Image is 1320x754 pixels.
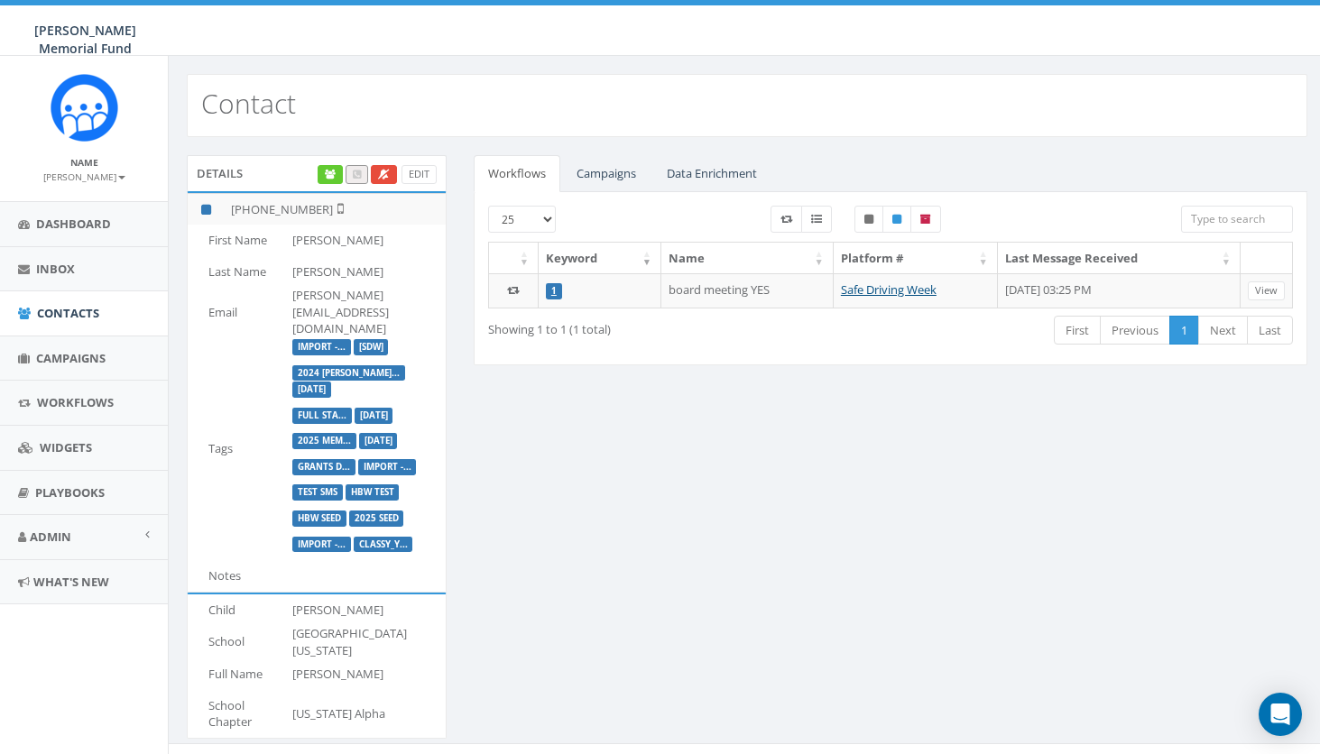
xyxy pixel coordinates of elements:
a: Next [1198,316,1248,345]
th: Keyword: activate to sort column ascending [539,243,661,274]
span: Dashboard [36,216,111,232]
a: Previous [1100,316,1170,345]
label: Unpublished [854,206,883,233]
span: Widgets [40,439,92,455]
label: Full Staff 2025 [292,408,352,424]
a: [PERSON_NAME] [43,168,125,184]
span: Contacts [37,305,99,321]
label: 2025 Memory Text -Non SDW Donors [292,433,356,449]
span: Admin [30,529,71,545]
span: Call this contact by routing a call through the phone number listed in your profile. [353,167,361,180]
div: Details [187,155,447,191]
td: [PERSON_NAME] [285,256,446,288]
label: [SDW] [354,339,389,355]
td: [DATE] 03:25 PM [998,273,1241,308]
label: Import - 08/20/2025 [292,339,351,355]
a: View [1248,281,1285,300]
span: Workflows [37,394,114,410]
td: [GEOGRAPHIC_DATA][US_STATE] [285,625,446,658]
label: HBW Test [346,484,400,501]
th: Platform #: activate to sort column ascending [834,243,998,274]
div: Showing 1 to 1 (1 total) [488,314,808,338]
small: [PERSON_NAME] [43,170,125,183]
td: Full Name [188,658,285,690]
td: Child [188,594,285,626]
td: [PERSON_NAME] [285,658,446,690]
input: Type to search [1181,206,1293,233]
a: Workflows [474,155,560,192]
td: [PERSON_NAME][EMAIL_ADDRESS][DOMAIN_NAME] [285,287,446,337]
label: Import - 05/28/2025 [358,459,417,475]
td: First Name [188,225,285,256]
a: Enrich Contact [318,165,343,184]
span: Inbox [36,261,75,277]
td: [US_STATE] Alpha [285,690,446,738]
th: Name: activate to sort column ascending [661,243,834,274]
a: 1 [1169,316,1199,345]
label: 2024 Annual Report Notice [292,365,405,382]
a: First [1054,316,1101,345]
td: [PHONE_NUMBER] [224,193,446,225]
td: [PERSON_NAME] [285,594,446,626]
td: Last Name [188,256,285,288]
th: Last Message Received: activate to sort column ascending [998,243,1241,274]
i: This phone number is subscribed and will receive texts. [201,204,211,216]
a: Data Enrichment [652,155,771,192]
label: Menu [801,206,832,233]
label: Test SMS [292,484,343,501]
div: Open Intercom Messenger [1259,693,1302,736]
a: Safe Driving Week [841,281,937,298]
span: What's New [33,574,109,590]
label: 2025/07/16 [292,382,331,398]
img: Rally_Corp_Icon.png [51,74,118,142]
td: Notes [188,560,285,592]
i: Not Validated [333,201,344,216]
label: 2025/06/19 [359,433,398,449]
span: Playbooks [35,484,105,501]
td: board meeting YES [661,273,834,308]
label: HBW SEED [292,510,346,527]
a: 1 [551,285,557,297]
label: Workflow [771,206,802,233]
label: 2025 SEED [349,510,404,527]
td: Tags [188,337,285,560]
td: Email [188,287,285,337]
a: Opt Out Contact [371,165,397,184]
label: Published [882,206,911,233]
label: Archived [910,206,941,233]
span: [PERSON_NAME] Memorial Fund [34,22,136,57]
td: [PERSON_NAME] [285,225,446,256]
th: : activate to sort column ascending [489,243,539,274]
span: Campaigns [36,350,106,366]
label: Grants Donor TY 2025 [292,459,355,475]
small: Name [70,156,98,169]
label: classy_Yankees Opening Day & Paul Miller’s Law,classy_2024 Grants Donation Page,classy_Yankees Op... [354,537,413,553]
a: Last [1247,316,1293,345]
h2: Contact [201,88,296,118]
td: School Chapter [188,690,285,738]
label: Import - 03/20/2025 [292,537,351,553]
a: Campaigns [562,155,651,192]
td: School [188,625,285,658]
label: 2025/06/23 [355,408,393,424]
a: Edit [402,165,437,184]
